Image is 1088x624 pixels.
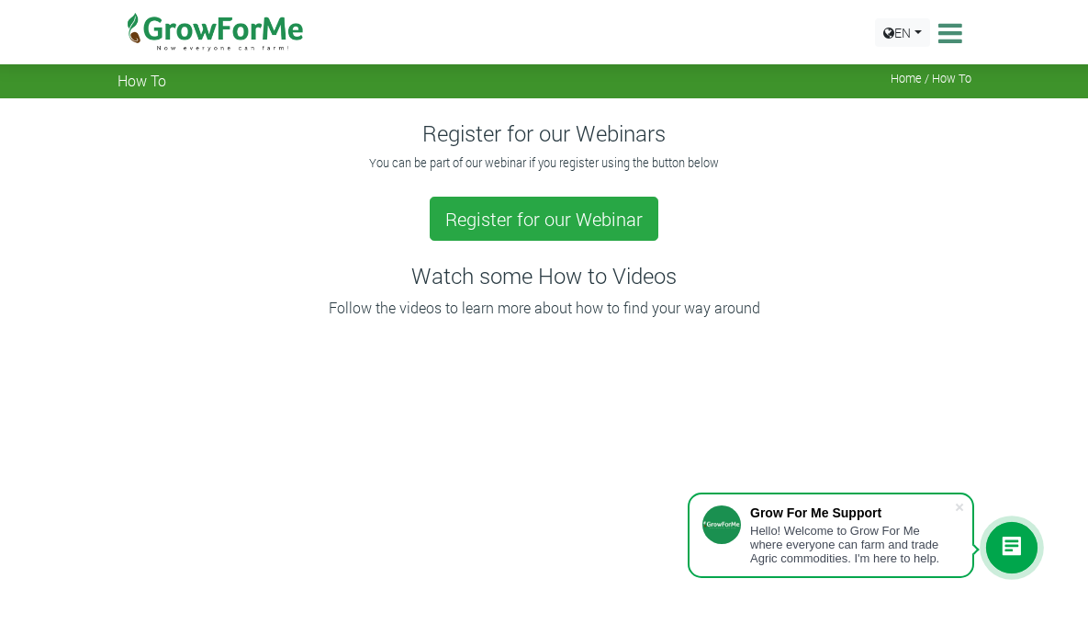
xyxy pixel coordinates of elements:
[118,120,971,147] h4: Register for our Webinars
[118,72,166,89] span: How To
[891,72,971,85] span: Home / How To
[750,524,954,565] div: Hello! Welcome to Grow For Me where everyone can farm and trade Agric commodities. I'm here to help.
[430,197,658,241] a: Register for our Webinar
[750,505,954,520] div: Grow For Me Support
[120,297,969,319] p: Follow the videos to learn more about how to find your way around
[875,18,930,47] a: EN
[120,154,969,172] p: You can be part of our webinar if you register using the button below
[118,263,971,289] h4: Watch some How to Videos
